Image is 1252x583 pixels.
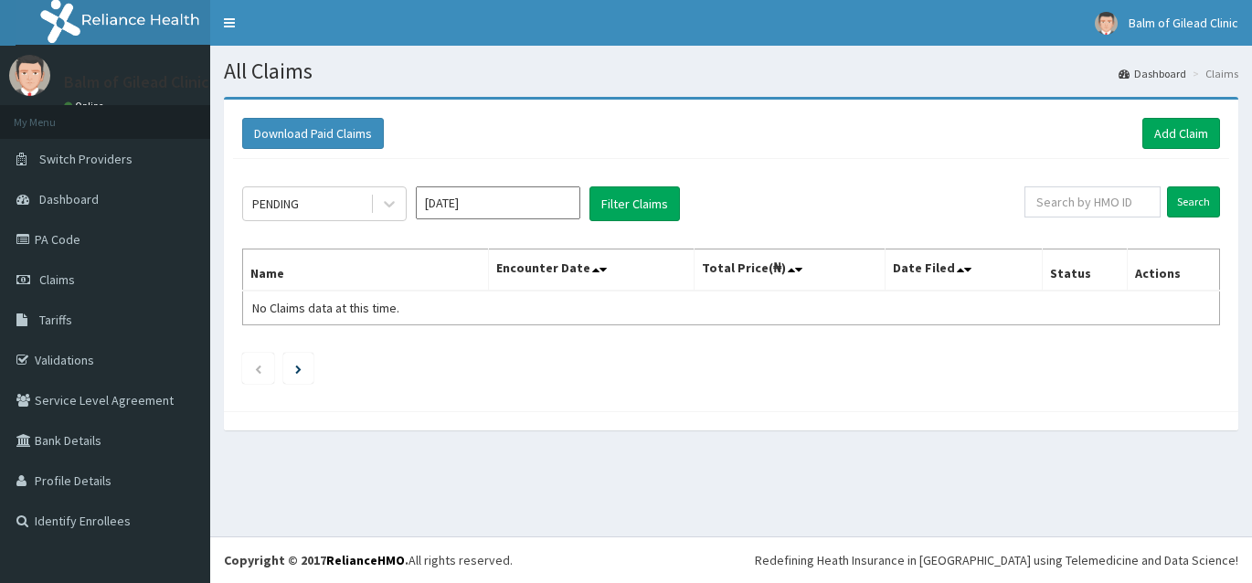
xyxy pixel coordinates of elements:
[242,118,384,149] button: Download Paid Claims
[1142,118,1220,149] a: Add Claim
[489,249,695,291] th: Encounter Date
[243,249,489,291] th: Name
[254,360,262,376] a: Previous page
[885,249,1043,291] th: Date Filed
[252,300,399,316] span: No Claims data at this time.
[1128,249,1220,291] th: Actions
[1095,12,1118,35] img: User Image
[210,536,1252,583] footer: All rights reserved.
[39,312,72,328] span: Tariffs
[64,100,108,112] a: Online
[416,186,580,219] input: Select Month and Year
[1024,186,1161,217] input: Search by HMO ID
[295,360,302,376] a: Next page
[695,249,886,291] th: Total Price(₦)
[1043,249,1128,291] th: Status
[39,271,75,288] span: Claims
[1129,15,1238,31] span: Balm of Gilead Clinic
[64,74,209,90] p: Balm of Gilead Clinic
[1119,66,1186,81] a: Dashboard
[755,551,1238,569] div: Redefining Heath Insurance in [GEOGRAPHIC_DATA] using Telemedicine and Data Science!
[224,59,1238,83] h1: All Claims
[252,195,299,213] div: PENDING
[589,186,680,221] button: Filter Claims
[326,552,405,568] a: RelianceHMO
[9,55,50,96] img: User Image
[39,151,133,167] span: Switch Providers
[1167,186,1220,217] input: Search
[1188,66,1238,81] li: Claims
[224,552,408,568] strong: Copyright © 2017 .
[39,191,99,207] span: Dashboard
